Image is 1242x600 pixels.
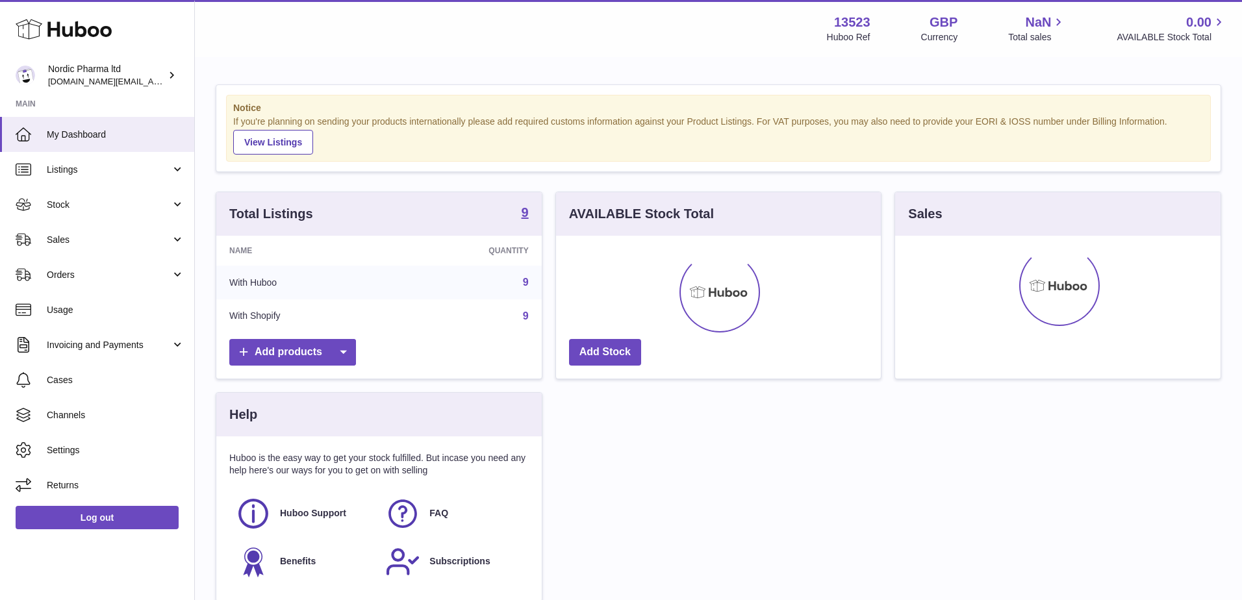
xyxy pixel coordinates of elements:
span: Sales [47,234,171,246]
a: 9 [522,206,529,221]
strong: 13523 [834,14,870,31]
a: 9 [523,310,529,321]
a: FAQ [385,496,522,531]
strong: 9 [522,206,529,219]
span: Orders [47,269,171,281]
h3: AVAILABLE Stock Total [569,205,714,223]
a: Huboo Support [236,496,372,531]
span: Huboo Support [280,507,346,519]
h3: Sales [908,205,942,223]
span: AVAILABLE Stock Total [1117,31,1226,44]
span: Benefits [280,555,316,568]
div: If you're planning on sending your products internationally please add required customs informati... [233,116,1204,155]
a: Log out [16,506,179,529]
th: Quantity [392,236,542,266]
span: My Dashboard [47,129,184,141]
span: NaN [1025,14,1051,31]
td: With Shopify [216,299,392,333]
div: Nordic Pharma ltd [48,63,165,88]
a: 9 [523,277,529,288]
div: Currency [921,31,958,44]
span: Stock [47,199,171,211]
a: 0.00 AVAILABLE Stock Total [1117,14,1226,44]
a: Add Stock [569,339,641,366]
img: accounts.uk@nordicpharma.com [16,66,35,85]
span: Invoicing and Payments [47,339,171,351]
span: Usage [47,304,184,316]
p: Huboo is the easy way to get your stock fulfilled. But incase you need any help here's our ways f... [229,452,529,477]
span: [DOMAIN_NAME][EMAIL_ADDRESS][DOMAIN_NAME] [48,76,259,86]
th: Name [216,236,392,266]
a: NaN Total sales [1008,14,1066,44]
span: Cases [47,374,184,386]
strong: Notice [233,102,1204,114]
td: With Huboo [216,266,392,299]
a: Add products [229,339,356,366]
span: Subscriptions [429,555,490,568]
a: Benefits [236,544,372,579]
strong: GBP [930,14,957,31]
h3: Help [229,406,257,423]
span: FAQ [429,507,448,519]
span: 0.00 [1186,14,1211,31]
span: Total sales [1008,31,1066,44]
a: View Listings [233,130,313,155]
h3: Total Listings [229,205,313,223]
span: Settings [47,444,184,456]
div: Huboo Ref [827,31,870,44]
span: Channels [47,409,184,421]
span: Returns [47,479,184,492]
a: Subscriptions [385,544,522,579]
span: Listings [47,164,171,176]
